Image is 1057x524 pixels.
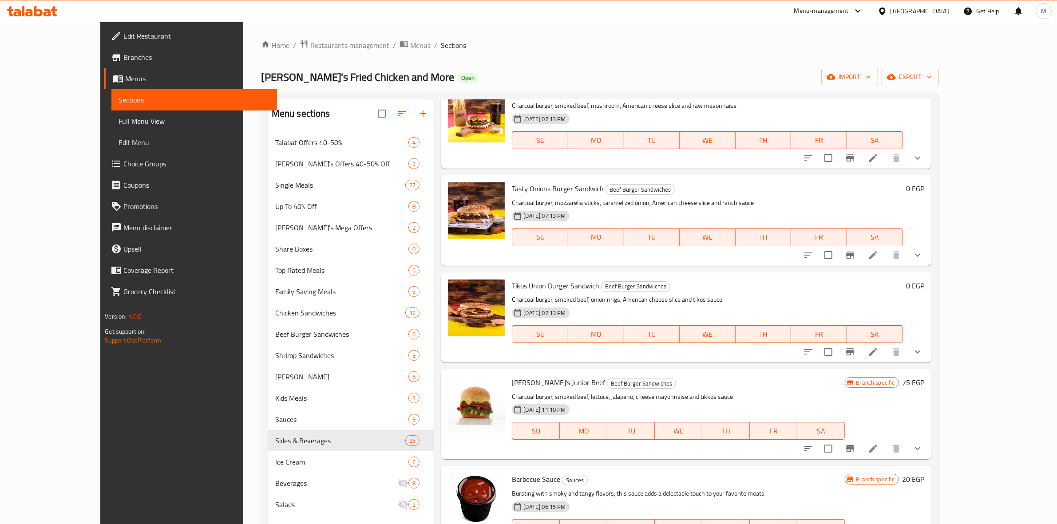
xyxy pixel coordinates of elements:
div: items [408,329,420,339]
button: delete [886,438,907,459]
span: Branch specific [852,475,898,484]
div: Salads2 [268,494,434,515]
span: Menus [125,73,270,84]
span: Sections [441,40,466,51]
div: Beef Burger Sandwiches [607,378,676,389]
span: [PERSON_NAME]'s Fried Chicken and More [261,67,454,87]
a: Edit menu item [868,153,879,163]
button: TH [736,229,792,246]
h6: 0 EGP [907,182,925,195]
span: [PERSON_NAME] [275,371,409,382]
div: Beef Burger Sandwiches [275,329,409,339]
span: WE [683,134,732,147]
div: Kids Meals3 [268,387,434,409]
button: SA [847,131,903,149]
div: Chicken Sandwiches12 [268,302,434,323]
button: delete [886,244,907,266]
div: items [405,180,420,190]
h6: 75 EGP [903,376,925,389]
span: [PERSON_NAME]'s Offers 40-50% Off [275,158,409,169]
div: items [408,265,420,276]
span: Barbecue Sauce [512,473,560,486]
div: [PERSON_NAME]'s Offers 40-50% Off3 [268,153,434,174]
span: export [889,71,932,83]
button: Branch-specific-item [839,244,861,266]
div: items [408,457,420,467]
a: Edit menu item [868,443,879,454]
a: Choice Groups [104,153,277,174]
span: Up To 40% Off [275,201,409,212]
button: SA [847,325,903,343]
img: Tiko's Junior Beef [448,376,505,433]
div: [PERSON_NAME]'s Mega Offers2 [268,217,434,238]
button: Branch-specific-item [839,147,861,169]
li: / [434,40,437,51]
span: 2 [409,224,419,232]
span: SU [516,231,565,244]
span: WE [683,231,732,244]
span: TU [628,231,677,244]
div: Beef Burger Sandwiches [606,184,675,195]
div: items [408,371,420,382]
span: [DATE] 07:13 PM [520,212,569,220]
span: 12 [406,309,419,317]
span: 4 [409,138,419,147]
span: [DATE] 11:10 PM [520,406,569,414]
button: MO [568,325,624,343]
button: FR [791,131,847,149]
a: Menu disclaimer [104,217,277,238]
a: Edit Restaurant [104,25,277,47]
span: M [1041,6,1046,16]
div: items [408,201,420,212]
span: SU [516,134,565,147]
span: Family Saving Meals [275,286,409,297]
p: Charcoal burger, smoked beef, lettuce, jalapeno, cheese mayonnaise and tikkos sauce [512,391,845,402]
span: TH [739,134,788,147]
a: Upsell [104,238,277,260]
span: 0 [409,245,419,253]
a: Sections [111,89,277,110]
a: Support.OpsPlatform [105,335,161,346]
nav: Menu sections [268,128,434,519]
img: Tikos Union Burger Sandwich [448,280,505,336]
span: Get support on: [105,326,146,337]
svg: Show Choices [912,250,923,260]
span: Ice Cream [275,457,409,467]
nav: breadcrumb [261,39,939,51]
span: Branch specific [852,378,898,387]
p: Charcoal burger, mozzarella sticks, caramelized onion, American cheese slice and ranch sauce [512,197,903,209]
span: Select to update [819,343,838,361]
span: [DATE] 07:13 PM [520,309,569,317]
span: Edit Restaurant [123,31,270,41]
a: Coupons [104,174,277,196]
div: Top Rated Meals6 [268,260,434,281]
button: FR [791,325,847,343]
span: Beef Burger Sandwiches [607,378,676,389]
div: Top Rated Meals [275,265,409,276]
button: SA [847,229,903,246]
button: import [821,69,878,85]
span: WE [658,425,699,437]
span: FR [795,328,843,341]
span: Coupons [123,180,270,190]
span: [PERSON_NAME]'s Junior Beef [512,376,605,389]
span: 26 [406,437,419,445]
div: Tiko's Mega Offers [275,222,409,233]
div: Sauces [562,475,588,485]
div: Talabat Offers 40-50% [275,137,409,148]
div: Open [458,73,478,83]
button: sort-choices [798,244,819,266]
button: SU [512,422,560,440]
div: items [405,435,420,446]
button: Add section [412,103,434,124]
span: [DATE] 06:15 PM [520,503,569,511]
div: Sides & Beverages26 [268,430,434,451]
span: SU [516,425,556,437]
span: Tikos Union Burger Sandwich [512,279,599,292]
button: Branch-specific-item [839,341,861,362]
div: [GEOGRAPHIC_DATA] [891,6,949,16]
p: Charcoal burger, smoked beef, mushroom, American cheese slice and raw mayonnaise [512,100,903,111]
svg: Inactive section [398,478,408,489]
span: WE [683,328,732,341]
